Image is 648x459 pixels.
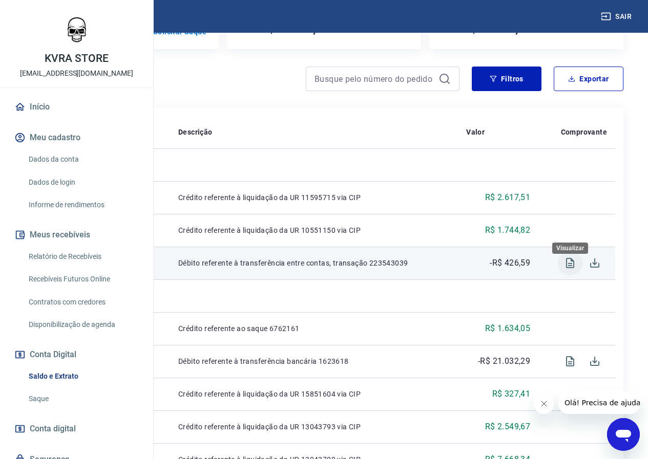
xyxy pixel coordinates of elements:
span: Download [582,251,607,275]
button: Sair [599,7,636,26]
a: Relatório de Recebíveis [25,246,141,267]
span: Visualizar [558,251,582,275]
p: Débito referente à transferência entre contas, transação 223543039 [178,258,450,268]
div: Visualizar [552,243,588,254]
a: Saldo e Extrato [25,366,141,387]
iframe: Mensagem da empresa [558,391,640,414]
button: Conta Digital [12,343,141,366]
button: Meu cadastro [12,126,141,149]
img: fe777f08-c6fa-44d2-bb1f-e2f5fe09f808.jpeg [56,8,97,49]
p: Valor [466,127,485,137]
iframe: Botão para abrir a janela de mensagens [607,418,640,451]
a: Disponibilização de agenda [25,314,141,335]
p: [EMAIL_ADDRESS][DOMAIN_NAME] [20,68,133,79]
p: -R$ 21.032,29 [478,355,530,367]
p: R$ 2.549,67 [485,421,530,433]
p: Crédito referente à liquidação da UR 13043793 via CIP [178,422,450,432]
p: Crédito referente ao saque 6762161 [178,323,450,334]
p: -R$ 426,59 [490,257,530,269]
p: Crédito referente à liquidação da UR 15851604 via CIP [178,389,450,399]
p: R$ 1.634,05 [485,322,530,335]
iframe: Fechar mensagem [534,394,554,414]
a: Contratos com credores [25,292,141,313]
a: Informe de rendimentos [25,194,141,215]
button: Exportar [554,67,623,91]
span: Conta digital [30,422,76,436]
a: Conta digital [12,418,141,440]
p: KVRA STORE [45,53,109,64]
p: Crédito referente à liquidação da UR 10551150 via CIP [178,225,450,235]
input: Busque pelo número do pedido [315,71,434,86]
span: Download [582,349,607,374]
a: Recebíveis Futuros Online [25,269,141,290]
p: R$ 1.744,82 [485,224,530,236]
button: Filtros [472,67,541,91]
p: R$ 2.617,51 [485,191,530,204]
span: Visualizar [558,349,582,374]
p: Comprovante [561,127,607,137]
p: Crédito referente à liquidação da UR 11595715 via CIP [178,192,450,203]
p: Débito referente à transferência bancária 1623618 [178,356,450,366]
p: R$ 327,41 [492,388,531,400]
a: Dados da conta [25,149,141,170]
a: Dados de login [25,172,141,193]
h4: Extrato [25,71,294,91]
a: Saque [25,388,141,409]
a: Início [12,96,141,118]
span: Olá! Precisa de ajuda? [6,7,86,15]
button: Meus recebíveis [12,224,141,246]
p: Descrição [178,127,213,137]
